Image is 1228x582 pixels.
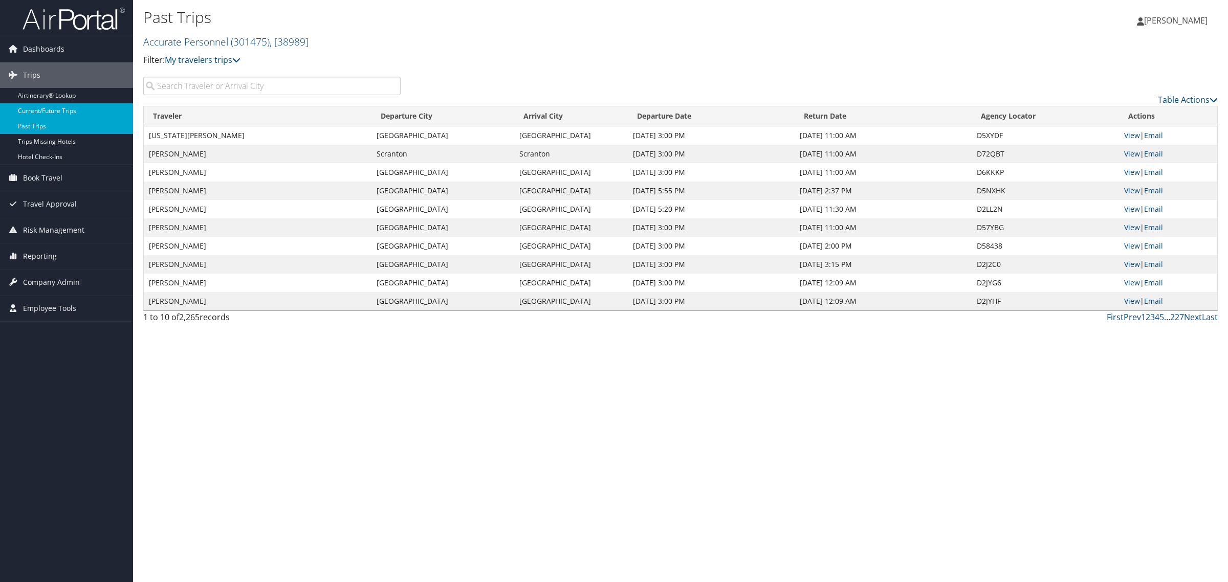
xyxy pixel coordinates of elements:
th: Departure City: activate to sort column ascending [371,106,514,126]
td: [GEOGRAPHIC_DATA] [514,218,628,237]
td: [GEOGRAPHIC_DATA] [371,292,514,310]
td: | [1119,274,1217,292]
a: Email [1144,259,1163,269]
img: airportal-logo.png [23,7,125,31]
th: Departure Date: activate to sort column ascending [628,106,795,126]
td: [PERSON_NAME] [144,163,371,182]
td: [GEOGRAPHIC_DATA] [371,200,514,218]
td: Scranton [371,145,514,163]
a: Email [1144,296,1163,306]
td: [DATE] 3:00 PM [628,292,795,310]
td: [GEOGRAPHIC_DATA] [371,126,514,145]
th: Arrival City: activate to sort column ascending [514,106,628,126]
th: Agency Locator: activate to sort column ascending [972,106,1119,126]
td: [GEOGRAPHIC_DATA] [514,255,628,274]
a: Table Actions [1158,94,1218,105]
a: Email [1144,278,1163,287]
th: Actions [1119,106,1217,126]
td: [DATE] 11:00 AM [795,218,972,237]
td: [PERSON_NAME] [144,182,371,200]
a: View [1124,186,1140,195]
td: [DATE] 2:37 PM [795,182,972,200]
a: View [1124,204,1140,214]
td: [DATE] 11:00 AM [795,145,972,163]
a: View [1124,241,1140,251]
td: [DATE] 3:00 PM [628,126,795,145]
td: [PERSON_NAME] [144,292,371,310]
th: Traveler: activate to sort column ascending [144,106,371,126]
td: | [1119,218,1217,237]
a: Prev [1124,311,1141,323]
a: Email [1144,241,1163,251]
td: D58438 [972,237,1119,255]
span: , [ 38989 ] [270,35,309,49]
a: View [1124,130,1140,140]
td: | [1119,200,1217,218]
input: Search Traveler or Arrival City [143,77,401,95]
td: [GEOGRAPHIC_DATA] [371,163,514,182]
td: [DATE] 11:00 AM [795,126,972,145]
td: [PERSON_NAME] [144,200,371,218]
td: | [1119,126,1217,145]
td: [DATE] 5:20 PM [628,200,795,218]
td: [DATE] 12:09 AM [795,292,972,310]
a: Last [1202,311,1218,323]
span: Reporting [23,243,57,269]
span: … [1164,311,1170,323]
span: [PERSON_NAME] [1144,15,1208,26]
span: Book Travel [23,165,62,191]
td: [GEOGRAPHIC_DATA] [371,274,514,292]
td: [GEOGRAPHIC_DATA] [514,163,628,182]
td: [DATE] 5:55 PM [628,182,795,200]
a: [PERSON_NAME] [1137,5,1218,36]
span: Company Admin [23,270,80,295]
td: [DATE] 11:00 AM [795,163,972,182]
th: Return Date: activate to sort column ascending [795,106,972,126]
a: View [1124,296,1140,306]
a: Email [1144,204,1163,214]
a: Email [1144,130,1163,140]
td: D2LL2N [972,200,1119,218]
td: | [1119,145,1217,163]
a: My travelers trips [165,54,240,65]
span: ( 301475 ) [231,35,270,49]
a: View [1124,167,1140,177]
a: 3 [1150,311,1155,323]
td: D2JYG6 [972,274,1119,292]
a: 5 [1159,311,1164,323]
a: View [1124,259,1140,269]
span: Travel Approval [23,191,77,217]
td: [PERSON_NAME] [144,218,371,237]
span: Trips [23,62,40,88]
span: 2,265 [179,311,200,323]
td: D6KKKP [972,163,1119,182]
a: Email [1144,149,1163,159]
td: [DATE] 3:00 PM [628,255,795,274]
td: [GEOGRAPHIC_DATA] [514,292,628,310]
td: | [1119,163,1217,182]
td: [DATE] 3:00 PM [628,145,795,163]
a: Email [1144,222,1163,232]
td: [PERSON_NAME] [144,255,371,274]
div: 1 to 10 of records [143,311,401,328]
td: [GEOGRAPHIC_DATA] [514,126,628,145]
p: Filter: [143,54,860,67]
a: 227 [1170,311,1184,323]
td: | [1119,237,1217,255]
a: Email [1144,167,1163,177]
a: 1 [1141,311,1146,323]
a: View [1124,149,1140,159]
td: | [1119,255,1217,274]
span: Dashboards [23,36,64,62]
td: D5NXHK [972,182,1119,200]
a: View [1124,222,1140,232]
td: [GEOGRAPHIC_DATA] [514,182,628,200]
a: Accurate Personnel [143,35,309,49]
td: D2JYHF [972,292,1119,310]
td: [PERSON_NAME] [144,237,371,255]
a: Email [1144,186,1163,195]
td: [DATE] 3:00 PM [628,218,795,237]
td: [GEOGRAPHIC_DATA] [514,237,628,255]
td: [PERSON_NAME] [144,274,371,292]
a: First [1107,311,1124,323]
